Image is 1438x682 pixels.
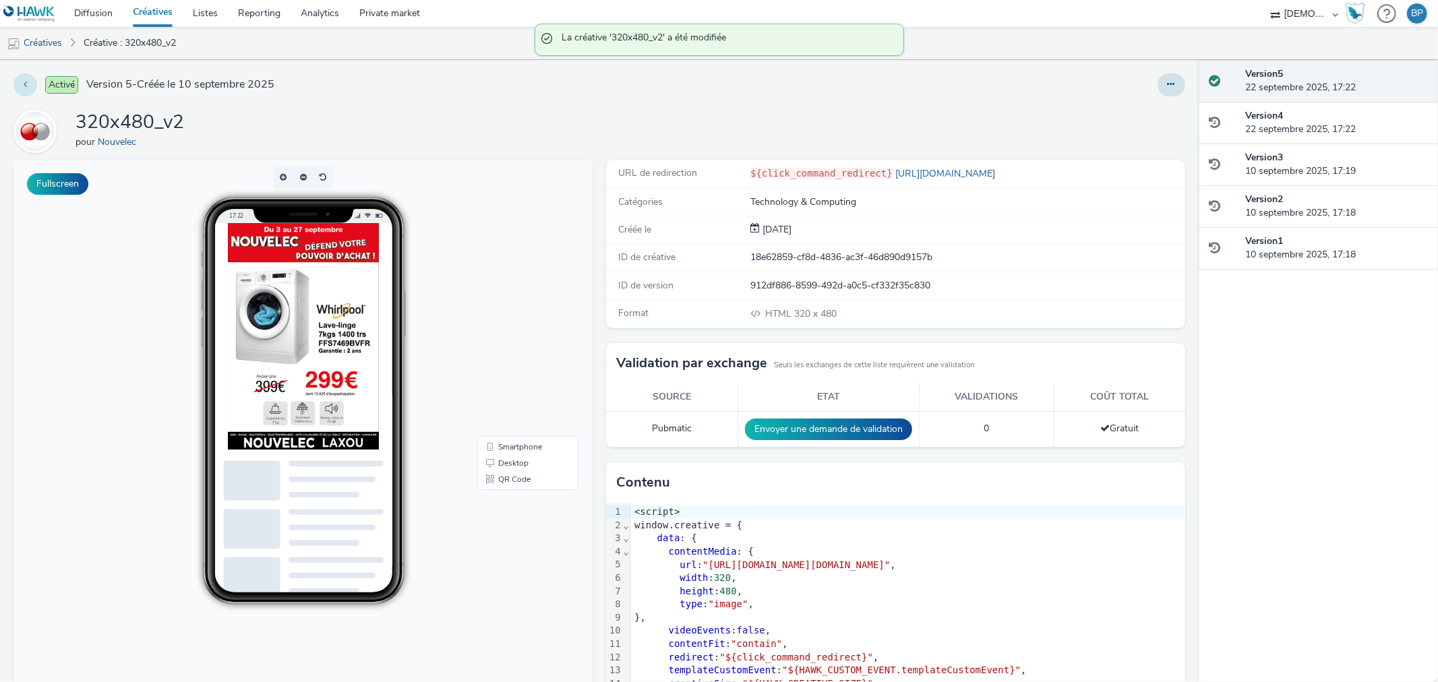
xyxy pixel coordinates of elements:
[623,546,630,557] span: Fold line
[630,664,1185,677] div: : ,
[737,625,765,635] span: false
[720,586,737,596] span: 480
[467,279,562,295] li: Smartphone
[606,651,623,664] div: 12
[606,383,738,411] th: Source
[1100,422,1139,435] span: Gratuit
[467,295,562,311] li: Desktop
[1245,151,1283,164] strong: Version 3
[485,315,517,323] span: QR Code
[606,519,623,532] div: 2
[750,279,1183,292] div: 912df886-8599-492d-a0c5-cf332f35c830
[606,558,623,571] div: 5
[1245,235,1427,262] div: 10 septembre 2025, 17:18
[669,664,777,675] span: templateCustomEvent
[16,112,55,151] img: Nouvelec
[467,311,562,328] li: QR Code
[623,520,630,530] span: Fold line
[630,532,1185,545] div: : {
[630,651,1185,664] div: : ,
[618,279,673,292] span: ID de version
[630,505,1185,519] div: <script>
[215,52,230,59] span: 17:22
[669,652,714,662] span: redirect
[27,173,88,195] button: Fullscreen
[630,545,1185,559] div: : {
[618,251,676,263] span: ID de créative
[630,559,1185,572] div: : ,
[606,532,623,545] div: 3
[760,223,791,236] span: [DATE]
[1245,67,1283,80] strong: Version 5
[984,422,990,435] span: 0
[45,76,78,94] span: Activé
[630,611,1185,625] div: },
[680,586,714,596] span: height
[709,598,748,609] span: "image"
[606,664,623,677] div: 13
[618,195,663,208] span: Catégories
[765,307,794,320] span: HTML
[606,571,623,585] div: 6
[606,545,623,559] div: 4
[745,418,912,440] button: Envoyer une demande de validation
[606,611,623,625] div: 9
[750,168,893,179] code: ${click_command_redirect}
[750,195,1183,209] div: Technology & Computing
[77,27,183,59] a: Créative : 320x480_v2
[669,638,725,649] span: contentFit
[13,125,62,137] a: Nouvelec
[782,664,1021,675] span: "${HAWK_CUSTOM_EVENT.templateCustomEvent}"
[623,532,630,543] span: Fold line
[630,571,1185,585] div: : ,
[1054,383,1185,411] th: Coût total
[1245,109,1283,122] strong: Version 4
[86,77,274,92] span: Version 5 - Créée le 10 septembre 2025
[606,505,623,519] div: 1
[616,472,670,493] h3: Contenu
[1345,3,1371,24] a: Hawk Academy
[606,598,623,611] div: 8
[893,167,1000,180] a: [URL][DOMAIN_NAME]
[618,223,651,236] span: Créée le
[1245,67,1427,95] div: 22 septembre 2025, 17:22
[1245,235,1283,247] strong: Version 1
[485,299,515,307] span: Desktop
[630,585,1185,598] div: : ,
[606,411,738,447] td: Pubmatic
[485,283,529,291] span: Smartphone
[630,519,1185,532] div: window.creative = {
[714,572,731,583] span: 320
[562,31,890,49] span: La créative '320x480_v2' a été modifiée
[760,223,791,237] div: Création 10 septembre 2025, 17:18
[764,307,837,320] span: 320 x 480
[1245,109,1427,137] div: 22 septembre 2025, 17:22
[1345,3,1365,24] img: Hawk Academy
[630,638,1185,651] div: : ,
[616,353,767,373] h3: Validation par exchange
[738,383,919,411] th: Etat
[1245,193,1283,206] strong: Version 2
[618,307,649,319] span: Format
[657,532,680,543] span: data
[702,559,890,570] span: "[URL][DOMAIN_NAME][DOMAIN_NAME]"
[630,598,1185,611] div: : ,
[7,37,20,51] img: mobile
[606,624,623,638] div: 10
[774,360,974,371] small: Seuls les exchanges de cette liste requièrent une validation
[669,625,731,635] span: videoEvents
[919,383,1054,411] th: Validations
[680,559,696,570] span: url
[750,251,1183,264] div: 18e62859-cf8d-4836-ac3f-46d890d9157b
[630,624,1185,638] div: : ,
[606,638,623,651] div: 11
[680,598,702,609] span: type
[720,652,874,662] span: "${click_command_redirect}"
[76,135,98,148] span: pour
[669,546,737,557] span: contentMedia
[1245,151,1427,179] div: 10 septembre 2025, 17:19
[731,638,782,649] span: "contain"
[1411,3,1423,24] div: BP
[76,110,184,135] h1: 320x480_v2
